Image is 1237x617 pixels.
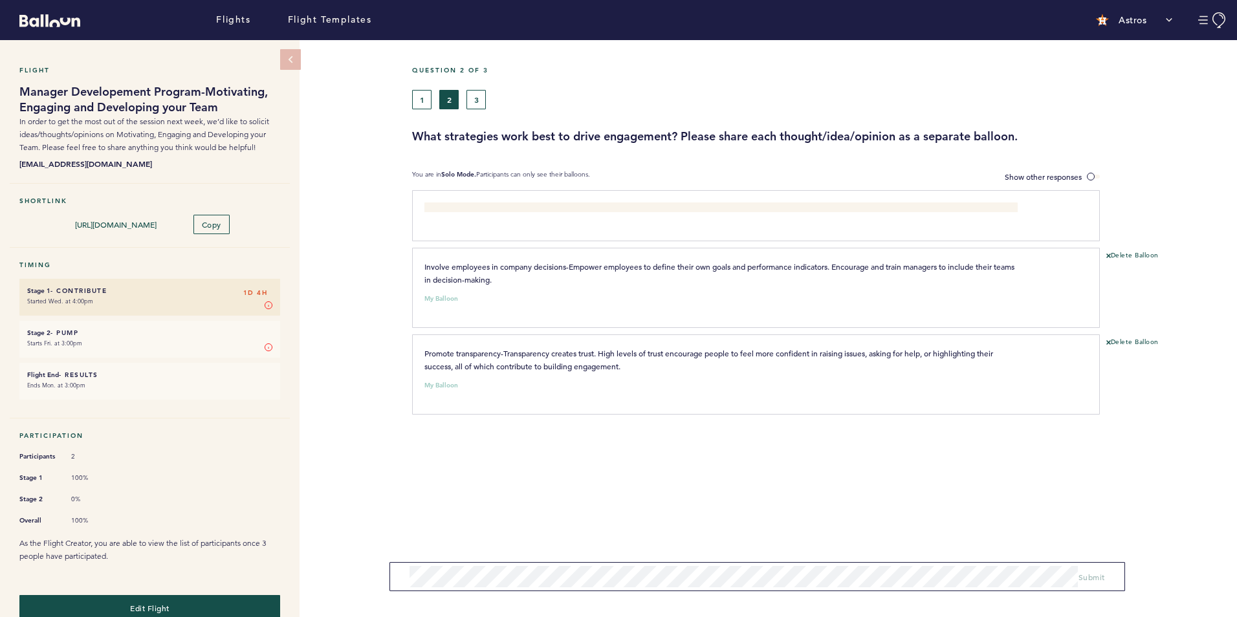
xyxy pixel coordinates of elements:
a: Flight Templates [288,13,372,27]
h5: Shortlink [19,197,280,205]
span: Stage 1 [19,471,58,484]
span: Overall [19,514,58,527]
span: 100% [71,516,110,525]
button: Submit [1078,570,1105,583]
svg: Balloon [19,14,80,27]
small: My Balloon [424,382,458,389]
button: Copy [193,215,230,234]
h6: - Pump [27,329,272,337]
h1: Manager Developement Program-Motivating, Engaging and Developing your Team [19,84,280,115]
span: 100% [71,473,110,482]
span: 1D 4H [243,287,268,299]
b: [EMAIL_ADDRESS][DOMAIN_NAME] [19,157,280,170]
button: Delete Balloon [1106,251,1159,261]
span: Involve employees in company decisions-Empower employees to define their own goals and performanc... [424,261,1016,285]
button: 3 [466,90,486,109]
h5: Timing [19,261,280,269]
span: Copy [202,219,221,230]
span: Edit Flight [130,603,170,613]
span: Show other responses [1005,171,1082,182]
h5: Participation [19,431,280,440]
h3: What strategies work best to drive engagement? Please share each thought/idea/opinion as a separa... [412,129,1227,144]
button: 2 [439,90,459,109]
h5: Question 2 of 3 [412,66,1227,74]
button: Delete Balloon [1106,338,1159,348]
small: My Balloon [424,296,458,302]
span: 2 [71,452,110,461]
p: Astros [1119,14,1146,27]
a: Flights [216,13,250,27]
time: Starts Fri. at 3:00pm [27,339,82,347]
span: Stage 2 [19,493,58,506]
p: You are in Participants can only see their balloons. [412,170,590,184]
time: Ends Mon. at 3:00pm [27,381,85,389]
button: Manage Account [1198,12,1227,28]
p: As the Flight Creator, you are able to view the list of participants once 3 people have participa... [19,537,280,563]
span: Participants [19,450,58,463]
small: Stage 2 [27,329,50,337]
span: Involving staff in discussions or projects [424,204,561,214]
b: Solo Mode. [441,170,476,179]
span: Submit [1078,572,1105,582]
h6: - Results [27,371,272,379]
small: Flight End [27,371,59,379]
span: 0% [71,495,110,504]
span: In order to get the most out of the session next week, we’d like to solicit ideas/thoughts/opinio... [19,116,269,152]
time: Started Wed. at 4:00pm [27,297,93,305]
small: Stage 1 [27,287,50,295]
h5: Flight [19,66,280,74]
button: Astros [1089,7,1179,33]
h6: - Contribute [27,287,272,295]
span: Promote transparency-Transparency creates trust. High levels of trust encourage people to feel mo... [424,348,995,371]
a: Balloon [10,13,80,27]
button: 1 [412,90,432,109]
